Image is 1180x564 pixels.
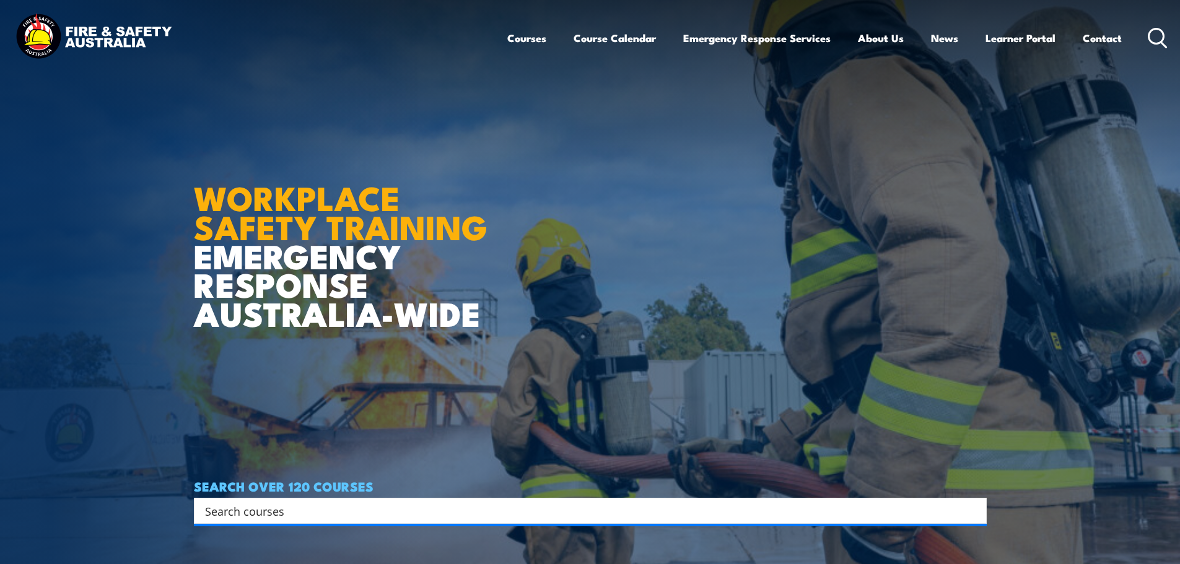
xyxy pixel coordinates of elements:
[194,171,487,251] strong: WORKPLACE SAFETY TRAINING
[858,22,904,54] a: About Us
[208,502,962,519] form: Search form
[574,22,656,54] a: Course Calendar
[194,152,497,328] h1: EMERGENCY RESPONSE AUSTRALIA-WIDE
[931,22,958,54] a: News
[986,22,1055,54] a: Learner Portal
[205,501,959,520] input: Search input
[1083,22,1122,54] a: Contact
[194,479,987,493] h4: SEARCH OVER 120 COURSES
[507,22,546,54] a: Courses
[683,22,831,54] a: Emergency Response Services
[965,502,982,519] button: Search magnifier button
